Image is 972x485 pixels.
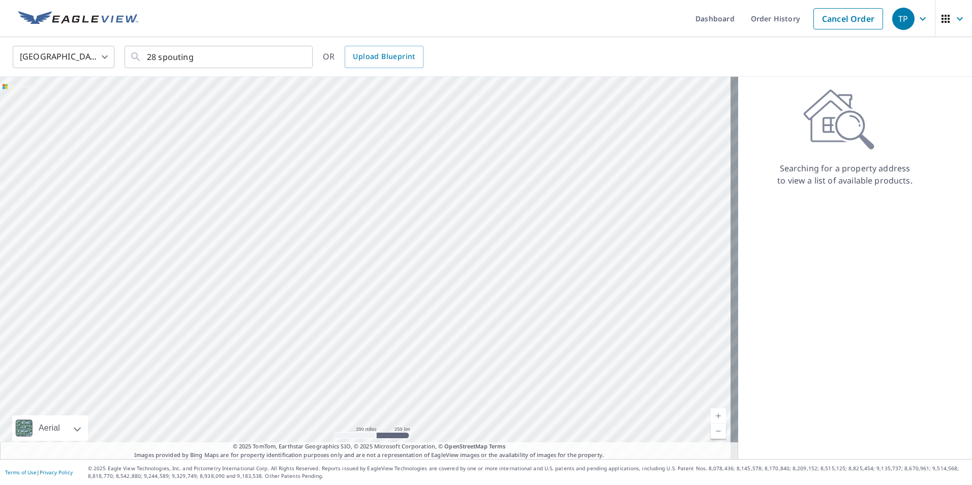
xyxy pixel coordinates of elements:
input: Search by address or latitude-longitude [147,43,292,71]
div: TP [892,8,915,30]
span: © 2025 TomTom, Earthstar Geographics SIO, © 2025 Microsoft Corporation, © [233,442,506,451]
a: Upload Blueprint [345,46,423,68]
div: OR [323,46,423,68]
a: Current Level 5, Zoom In [711,408,726,423]
p: Searching for a property address to view a list of available products. [777,162,913,187]
div: Aerial [12,415,88,441]
p: © 2025 Eagle View Technologies, Inc. and Pictometry International Corp. All Rights Reserved. Repo... [88,465,967,480]
img: EV Logo [18,11,138,26]
div: Aerial [36,415,63,441]
span: Upload Blueprint [353,50,415,63]
a: OpenStreetMap [444,442,487,450]
a: Terms [489,442,506,450]
div: [GEOGRAPHIC_DATA] [13,43,114,71]
a: Current Level 5, Zoom Out [711,423,726,439]
a: Cancel Order [813,8,883,29]
a: Terms of Use [5,469,37,476]
p: | [5,469,73,475]
a: Privacy Policy [40,469,73,476]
